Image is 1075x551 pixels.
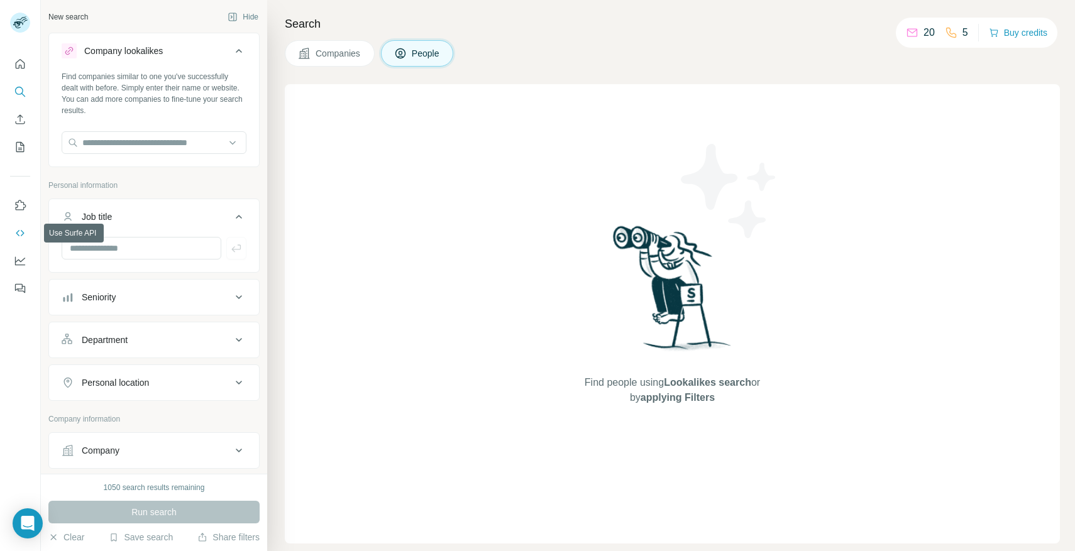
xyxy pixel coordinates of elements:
[316,47,361,60] span: Companies
[571,375,773,405] span: Find people using or by
[82,291,116,303] div: Seniority
[10,53,30,75] button: Quick start
[641,392,715,403] span: applying Filters
[49,36,259,71] button: Company lookalikes
[10,80,30,103] button: Search
[49,325,259,355] button: Department
[412,47,441,60] span: People
[10,249,30,272] button: Dashboard
[10,277,30,300] button: Feedback
[10,222,30,244] button: Use Surfe API
[82,444,119,457] div: Company
[109,531,173,543] button: Save search
[49,282,259,312] button: Seniority
[62,71,246,116] div: Find companies similar to one you've successfully dealt with before. Simply enter their name or w...
[10,108,30,131] button: Enrich CSV
[48,413,260,425] p: Company information
[13,508,43,538] div: Open Intercom Messenger
[197,531,260,543] button: Share filters
[285,15,1060,33] h4: Search
[962,25,968,40] p: 5
[664,377,751,388] span: Lookalikes search
[10,136,30,158] button: My lists
[10,194,30,217] button: Use Surfe on LinkedIn
[49,435,259,466] button: Company
[49,202,259,237] button: Job title
[48,11,88,23] div: New search
[49,368,259,398] button: Personal location
[48,180,260,191] p: Personal information
[923,25,935,40] p: 20
[82,334,128,346] div: Department
[219,8,267,26] button: Hide
[82,376,149,389] div: Personal location
[48,531,84,543] button: Clear
[989,24,1047,41] button: Buy credits
[673,134,786,248] img: Surfe Illustration - Stars
[82,210,112,223] div: Job title
[104,482,205,493] div: 1050 search results remaining
[607,222,738,363] img: Surfe Illustration - Woman searching with binoculars
[84,45,163,57] div: Company lookalikes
